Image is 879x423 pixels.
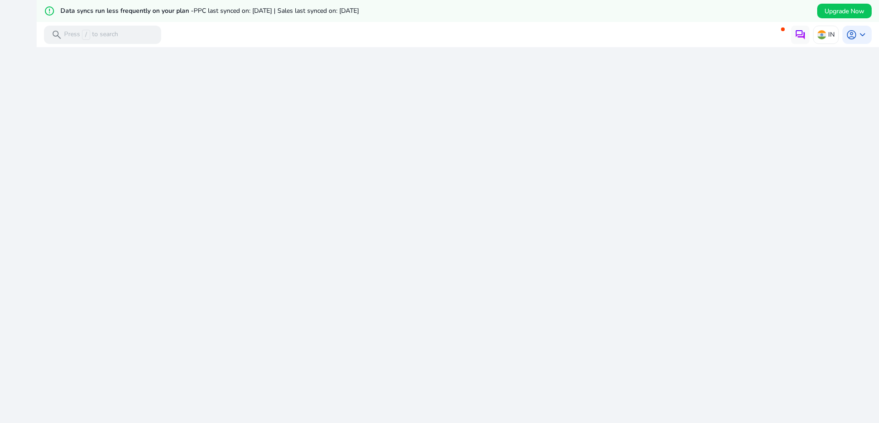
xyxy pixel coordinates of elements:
[60,7,359,15] h5: Data syncs run less frequently on your plan -
[51,29,62,40] span: search
[846,29,857,40] span: account_circle
[194,6,359,15] span: PPC last synced on: [DATE] | Sales last synced on: [DATE]
[44,5,55,16] mat-icon: error_outline
[857,29,868,40] span: keyboard_arrow_down
[817,30,826,39] img: in.svg
[817,4,872,18] button: Upgrade Now
[828,27,835,43] p: IN
[64,30,118,40] p: Press to search
[82,30,90,40] span: /
[825,6,864,16] span: Upgrade Now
